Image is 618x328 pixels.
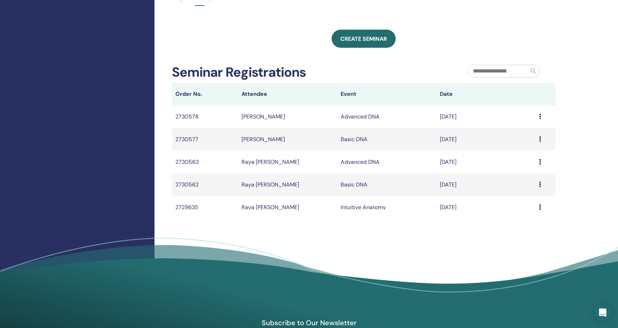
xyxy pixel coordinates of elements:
td: [DATE] [436,128,536,151]
td: Raya [PERSON_NAME] [238,173,337,196]
td: [DATE] [436,196,536,219]
td: Intuitive Anatomy [337,196,436,219]
h4: Subscribe to Our Newsletter [229,318,389,327]
td: Raya [PERSON_NAME] [238,196,337,219]
th: Date [436,83,536,105]
div: Open Intercom Messenger [594,304,611,321]
td: Raya [PERSON_NAME] [238,151,337,173]
td: Advanced DNA [337,151,436,173]
td: [DATE] [436,105,536,128]
td: 2729635 [172,196,238,219]
td: [DATE] [436,173,536,196]
td: Basic DNA [337,128,436,151]
td: Basic DNA [337,173,436,196]
td: 2730578 [172,105,238,128]
td: Advanced DNA [337,105,436,128]
h2: Seminar Registrations [172,64,306,81]
th: Event [337,83,436,105]
td: 2730563 [172,151,238,173]
td: [DATE] [436,151,536,173]
td: 2730577 [172,128,238,151]
span: Create seminar [340,35,387,43]
th: Attendee [238,83,337,105]
td: 2730562 [172,173,238,196]
a: Create seminar [332,30,396,48]
td: [PERSON_NAME] [238,128,337,151]
th: Order No. [172,83,238,105]
td: [PERSON_NAME] [238,105,337,128]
